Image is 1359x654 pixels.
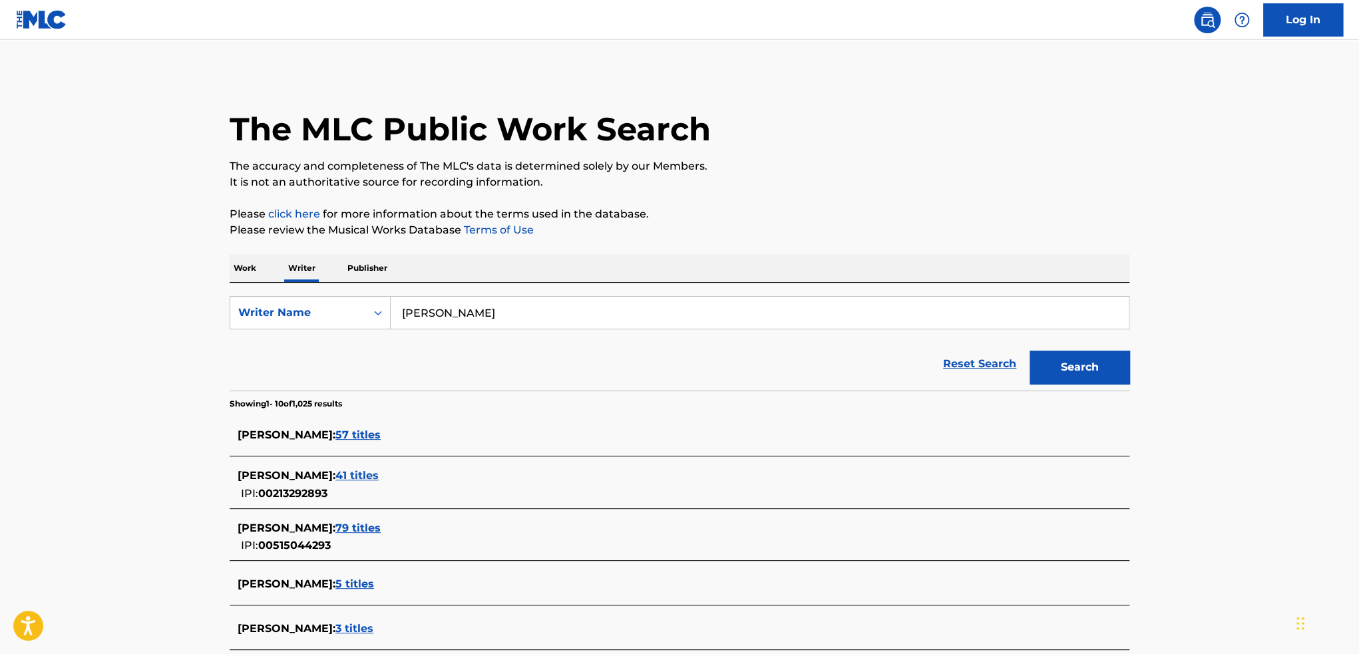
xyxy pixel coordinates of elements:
[1234,12,1250,28] img: help
[343,254,391,282] p: Publisher
[238,428,335,441] span: [PERSON_NAME] :
[335,428,381,441] span: 57 titles
[238,305,358,321] div: Writer Name
[238,622,335,635] span: [PERSON_NAME] :
[1030,351,1129,384] button: Search
[238,469,335,482] span: [PERSON_NAME] :
[241,487,258,500] span: IPI:
[230,206,1129,222] p: Please for more information about the terms used in the database.
[238,577,335,590] span: [PERSON_NAME] :
[936,349,1023,379] a: Reset Search
[1229,7,1255,33] div: Help
[461,224,534,236] a: Terms of Use
[230,254,260,282] p: Work
[258,539,331,552] span: 00515044293
[335,577,374,590] span: 5 titles
[335,469,379,482] span: 41 titles
[284,254,319,282] p: Writer
[1199,12,1215,28] img: search
[268,208,320,220] a: click here
[335,622,373,635] span: 3 titles
[230,109,711,149] h1: The MLC Public Work Search
[1292,590,1359,654] iframe: Chat Widget
[230,296,1129,391] form: Search Form
[230,222,1129,238] p: Please review the Musical Works Database
[1296,603,1304,643] div: Drag
[230,398,342,410] p: Showing 1 - 10 of 1,025 results
[230,174,1129,190] p: It is not an authoritative source for recording information.
[258,487,327,500] span: 00213292893
[16,10,67,29] img: MLC Logo
[1194,7,1221,33] a: Public Search
[230,158,1129,174] p: The accuracy and completeness of The MLC's data is determined solely by our Members.
[335,522,381,534] span: 79 titles
[1263,3,1343,37] a: Log In
[238,522,335,534] span: [PERSON_NAME] :
[241,539,258,552] span: IPI:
